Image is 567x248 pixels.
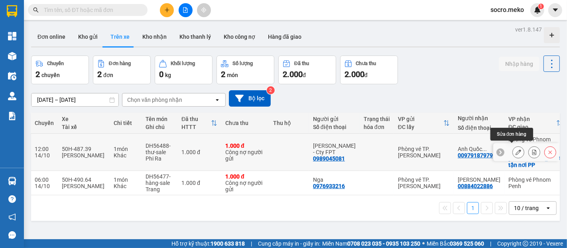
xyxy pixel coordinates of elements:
img: warehouse-icon [8,92,16,100]
span: Miền Bắc [427,239,484,248]
div: Anh Quốc Anh [458,146,500,152]
div: Khác [114,152,138,159]
div: Khác [114,183,138,189]
button: Nhập hàng [499,57,539,71]
span: notification [8,213,16,221]
span: 2 [35,69,40,79]
div: Phòng vé Phnom Penh [508,177,563,189]
span: Hỗ trợ kỹ thuật: [171,239,245,248]
img: warehouse-icon [8,177,16,185]
div: 10 / trang [514,204,539,212]
button: Hàng đã giao [262,27,308,46]
div: Phòng vé TP. [PERSON_NAME] [398,146,450,159]
button: Đơn online [31,27,72,46]
button: Kho nhận [136,27,173,46]
span: message [8,231,16,239]
th: Toggle SortBy [504,113,567,134]
div: 14/10 [35,152,54,159]
span: món [227,72,238,78]
img: warehouse-icon [8,72,16,80]
div: Chưa thu [356,61,376,66]
span: 1 [539,4,542,9]
div: DH56477-hàng-sale Trang [146,173,173,192]
input: Tìm tên, số ĐT hoặc mã đơn [44,6,138,14]
input: Select a date range. [31,93,118,106]
div: 14/10 [35,183,54,189]
span: 2 [221,69,225,79]
div: VP nhận [508,116,556,122]
div: Đã thu [181,116,211,122]
div: Số điện thoại [313,124,356,130]
span: plus [164,7,170,13]
button: Số lượng2món [217,56,274,84]
img: warehouse-icon [8,52,16,60]
div: 0976933216 [313,183,345,189]
div: Anh Hải - Cty FPT [313,143,356,155]
div: Tài xế [62,124,106,130]
span: caret-down [552,6,559,14]
img: dashboard-icon [8,32,16,40]
span: ... [482,146,487,152]
button: Trên xe [104,27,136,46]
span: Cung cấp máy in - giấy in: [258,239,320,248]
div: Chuyến [47,61,64,66]
div: 1 món [114,177,138,183]
button: aim [197,3,211,17]
button: plus [160,3,174,17]
div: [PERSON_NAME] [62,152,106,159]
sup: 1 [538,4,544,9]
div: Phòng vé Phnom Penh [508,136,563,149]
div: 0989045081 [313,155,345,162]
svg: open [545,205,551,211]
div: 1.000 đ [181,180,217,186]
span: chuyến [41,72,60,78]
div: Nga [313,177,356,183]
div: Tạo kho hàng mới [544,27,560,43]
div: Công nợ người gửi [225,180,265,192]
svg: open [214,97,220,103]
button: Bộ lọc [229,90,271,107]
div: HTTT [181,124,211,130]
span: 2 [97,69,102,79]
div: ĐC lấy [398,124,443,130]
span: đơn [103,72,113,78]
th: Toggle SortBy [394,113,454,134]
span: copyright [523,241,528,246]
div: [PERSON_NAME] [62,183,106,189]
div: Chọn văn phòng nhận [127,96,182,104]
span: đ [303,72,306,78]
div: 1.000 đ [225,173,265,180]
span: kg [165,72,171,78]
button: Chuyến2chuyến [31,56,89,84]
div: 06:00 [35,177,54,183]
button: Kho gửi [72,27,104,46]
span: question-circle [8,195,16,203]
div: Anh Thuần [458,177,500,183]
span: | [490,239,491,248]
div: Đơn hàng [109,61,131,66]
div: Chi tiết [114,120,138,126]
div: Sửa đơn hàng [490,128,533,141]
div: Số lượng [232,61,253,66]
div: Thu hộ [273,120,305,126]
div: Đã thu [294,61,309,66]
div: hóa đơn [364,124,390,130]
div: Xe [62,116,106,122]
button: Kho công nợ [217,27,262,46]
div: 1.000 đ [181,149,217,155]
div: 1 món [114,146,138,152]
div: Người gửi [313,116,356,122]
div: Ghi chú [146,124,173,130]
span: aim [201,7,207,13]
button: caret-down [548,3,562,17]
button: file-add [179,3,193,17]
strong: 0708 023 035 - 0935 103 250 [347,240,420,247]
span: file-add [183,7,188,13]
div: 00884022886 [458,183,493,189]
div: Trạng thái [364,116,390,122]
div: ver 1.8.147 [515,25,542,34]
sup: 2 [267,86,275,94]
div: Chưa thu [225,120,265,126]
th: Toggle SortBy [177,113,221,134]
div: 50H-490.64 [62,177,106,183]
